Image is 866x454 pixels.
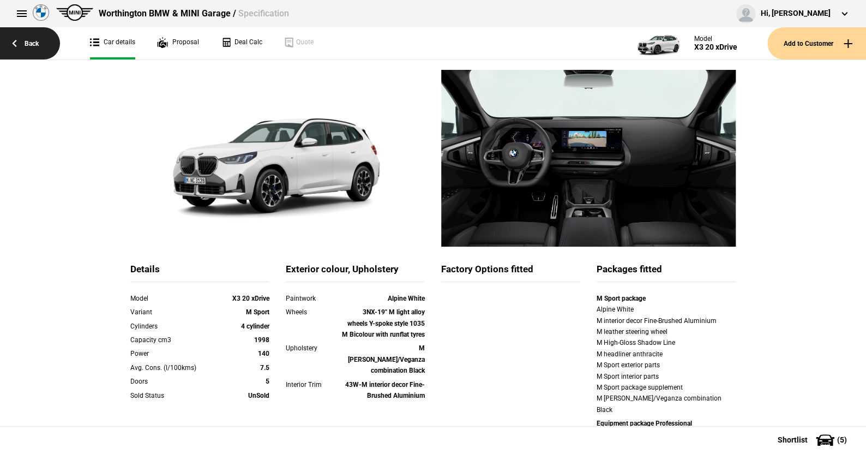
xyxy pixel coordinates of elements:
strong: M Sport package [597,295,646,302]
div: Variant [130,307,214,318]
span: Shortlist [778,436,808,444]
a: Proposal [157,27,199,59]
div: Power [130,348,214,359]
strong: X3 20 xDrive [232,295,269,302]
a: Car details [90,27,135,59]
strong: Alpine White [388,295,425,302]
img: bmw.png [33,4,49,21]
div: Cylinders [130,321,214,332]
strong: M [PERSON_NAME]/Veganza combination Black [348,344,425,374]
strong: UnSold [248,392,269,399]
button: Add to Customer [767,27,866,59]
div: Details [130,263,269,282]
div: Model [694,35,737,43]
div: Interior Trim [286,379,341,390]
strong: 43W-M interior decor Fine-Brushed Aluminium [345,381,425,399]
div: Packages fitted [597,263,736,282]
span: ( 5 ) [837,436,847,444]
strong: 7.5 [260,364,269,372]
img: mini.png [56,4,93,21]
span: Specification [238,8,288,19]
div: Alpine White M interior decor Fine-Brushed Aluminium M leather steering wheel M High-Gloss Shadow... [597,304,736,415]
div: Model [130,293,214,304]
strong: M Sport [246,308,269,316]
strong: 140 [258,350,269,357]
a: Deal Calc [221,27,262,59]
strong: 1998 [254,336,269,344]
div: Wheels [286,307,341,318]
div: Sold Status [130,390,214,401]
div: Factory Options fitted [441,263,580,282]
strong: 3NX-19" M light alloy wheels Y-spoke style 1035 M Bicolour with runflat tyres [342,308,425,338]
div: Avg. Cons. (l/100kms) [130,362,214,373]
button: Shortlist(5) [761,426,866,453]
div: Paintwork [286,293,341,304]
div: Exterior colour, Upholstery [286,263,425,282]
strong: 4 cylinder [241,322,269,330]
strong: Equipment package Professional [597,420,692,427]
div: X3 20 xDrive [694,43,737,52]
div: Doors [130,376,214,387]
div: Upholstery [286,343,341,354]
div: Hi, [PERSON_NAME] [761,8,831,19]
div: Worthington BMW & MINI Garage / [99,8,288,20]
div: Capacity cm3 [130,334,214,345]
strong: 5 [266,378,269,385]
